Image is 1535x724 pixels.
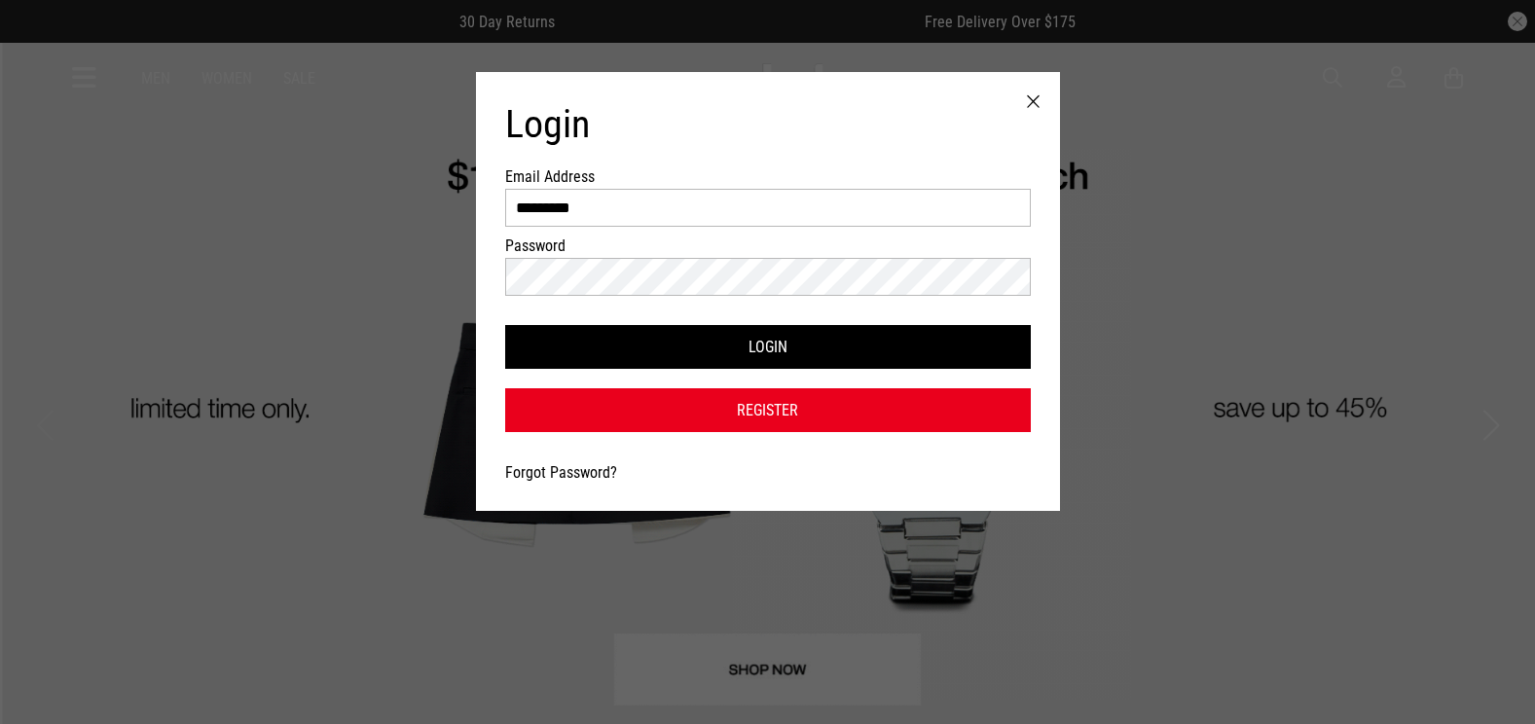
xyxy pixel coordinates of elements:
[505,167,610,186] label: Email Address
[505,325,1031,369] button: Login
[16,8,74,66] button: Open LiveChat chat widget
[505,236,610,255] label: Password
[505,463,617,482] a: Forgot Password?
[505,388,1031,432] a: Register
[505,101,1031,148] h1: Login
